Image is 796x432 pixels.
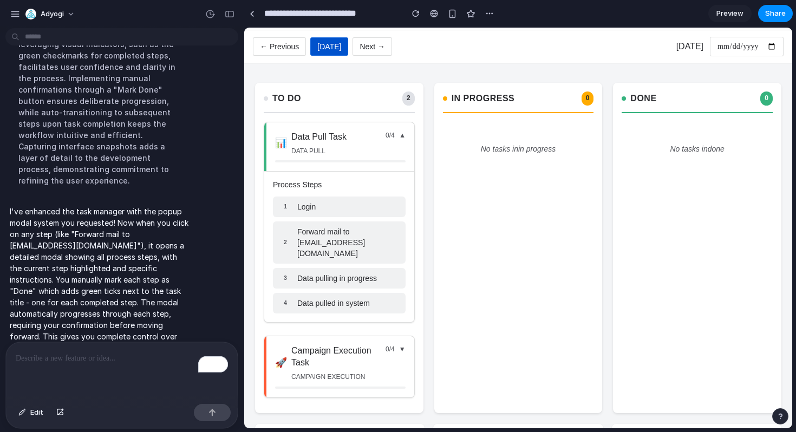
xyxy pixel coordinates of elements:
[244,28,792,428] iframe: To enrich screen reader interactions, please activate Accessibility in Grammarly extension settings
[21,5,81,23] button: Adyogi
[377,94,529,148] div: No tasks in done
[758,5,793,22] button: Share
[516,64,529,77] span: 0
[41,9,64,19] span: Adyogi
[765,8,786,19] span: Share
[6,342,238,400] div: To enrich screen reader interactions, please activate Accessibility in Grammarly extension settings
[716,8,743,19] span: Preview
[13,404,49,421] button: Edit
[708,5,752,22] a: Preview
[30,407,43,418] span: Edit
[10,206,191,365] p: I've enhanced the task manager with the popup modal system you requested! Now when you click on a...
[337,64,350,77] span: 0
[386,66,412,76] h2: Done
[199,94,350,148] div: No tasks in in progress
